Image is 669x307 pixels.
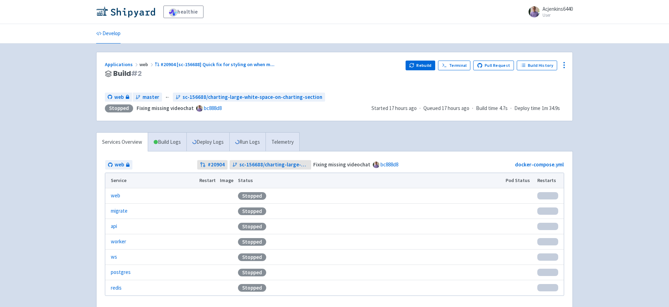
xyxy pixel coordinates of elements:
a: worker [111,238,126,246]
span: web [139,61,155,68]
a: Build History [517,61,557,70]
time: 17 hours ago [389,105,417,111]
a: Build Logs [148,133,186,152]
div: Stopped [238,223,266,230]
strong: Fixing missing videochat [313,161,370,168]
a: Deploy Logs [186,133,229,152]
a: Develop [96,24,121,44]
a: Services Overview [97,133,148,152]
div: Stopped [238,253,266,261]
a: ws [111,253,117,261]
strong: # 20904 [208,161,225,169]
a: healthie [163,6,203,18]
strong: Fixing missing videochat [137,105,194,111]
a: Terminal [438,61,470,70]
span: ← [165,93,170,101]
a: bc888d8 [204,105,222,111]
a: Run Logs [229,133,266,152]
a: redis [111,284,122,292]
a: docker-compose.yml [515,161,564,168]
span: master [143,93,159,101]
a: sc-156688/charting-large-white-space-on-charting-section [173,93,325,102]
span: web [114,93,124,101]
th: Image [218,173,236,188]
span: # 2 [131,69,142,78]
span: Queued [423,105,469,111]
a: postgres [111,268,131,276]
span: Deploy time [514,104,540,112]
div: Stopped [238,269,266,276]
div: Stopped [105,104,133,112]
div: Stopped [238,192,266,200]
th: Service [105,173,197,188]
button: Rebuild [406,61,436,70]
div: Stopped [238,207,266,215]
a: migrate [111,207,128,215]
time: 17 hours ago [442,105,469,111]
a: sc-156688/charting-large-white-space-on-charting-section [230,160,312,170]
th: Restarts [535,173,564,188]
a: bc888d8 [380,161,398,168]
span: Build [113,70,142,78]
a: #20904 [sc-156688] Quick fix for styling on when m... [155,61,276,68]
a: web [105,160,132,170]
a: #20904 [197,160,228,170]
img: Shipyard logo [96,6,155,17]
span: sc-156688/charting-large-white-space-on-charting-section [239,161,309,169]
a: web [105,93,132,102]
span: Started [371,105,417,111]
a: Telemetry [266,133,299,152]
div: · · · [371,104,564,112]
a: Applications [105,61,139,68]
div: Stopped [238,284,266,292]
span: web [115,161,124,169]
span: #20904 [sc-156688] Quick fix for styling on when m ... [161,61,275,68]
th: Restart [197,173,218,188]
a: web [111,192,120,200]
span: Build time [476,104,498,112]
span: sc-156688/charting-large-white-space-on-charting-section [183,93,322,101]
span: 4.7s [499,104,508,112]
a: Pull Request [473,61,514,70]
div: Stopped [238,238,266,246]
span: 1m 34.9s [542,104,560,112]
a: api [111,222,117,230]
th: Status [236,173,503,188]
small: User [543,13,573,17]
th: Pod Status [503,173,535,188]
a: master [133,93,162,102]
span: Acjenkins6440 [543,6,573,12]
a: Acjenkins6440 User [524,6,573,17]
